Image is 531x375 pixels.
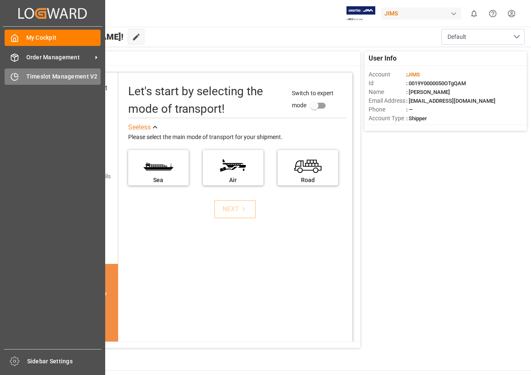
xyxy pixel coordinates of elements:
a: Timeslot Management V2 [5,68,101,85]
div: Air [207,176,259,185]
span: : — [406,106,413,113]
span: Order Management [26,53,92,62]
span: JIMS [407,71,420,78]
span: Phone [369,105,406,114]
span: Name [369,88,406,96]
span: Sidebar Settings [27,357,102,366]
span: : [EMAIL_ADDRESS][DOMAIN_NAME] [406,98,496,104]
span: Account [369,70,406,79]
div: NEXT [223,204,248,214]
button: JIMS [381,5,465,21]
span: Account Type [369,114,406,123]
span: Id [369,79,406,88]
div: See less [128,122,151,132]
span: My Cockpit [26,33,101,42]
div: Let's start by selecting the mode of transport! [128,83,284,118]
button: NEXT [214,200,256,218]
span: : 0019Y0000050OTgQAM [406,80,466,86]
button: show 0 new notifications [465,4,483,23]
span: User Info [369,53,397,63]
button: open menu [441,29,525,45]
img: Exertis%20JAM%20-%20Email%20Logo.jpg_1722504956.jpg [346,6,375,21]
div: Sea [132,176,185,185]
div: Road [282,176,334,185]
div: JIMS [381,8,461,20]
span: : [406,71,420,78]
span: Switch to expert mode [292,90,334,109]
button: Help Center [483,4,502,23]
span: : [PERSON_NAME] [406,89,450,95]
a: My Cockpit [5,30,101,46]
span: Default [448,33,466,41]
span: Email Address [369,96,406,105]
span: Timeslot Management V2 [26,72,101,81]
span: : Shipper [406,115,427,122]
div: Add shipping details [58,172,111,181]
div: Please select the main mode of transport for your shipment. [128,132,346,142]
